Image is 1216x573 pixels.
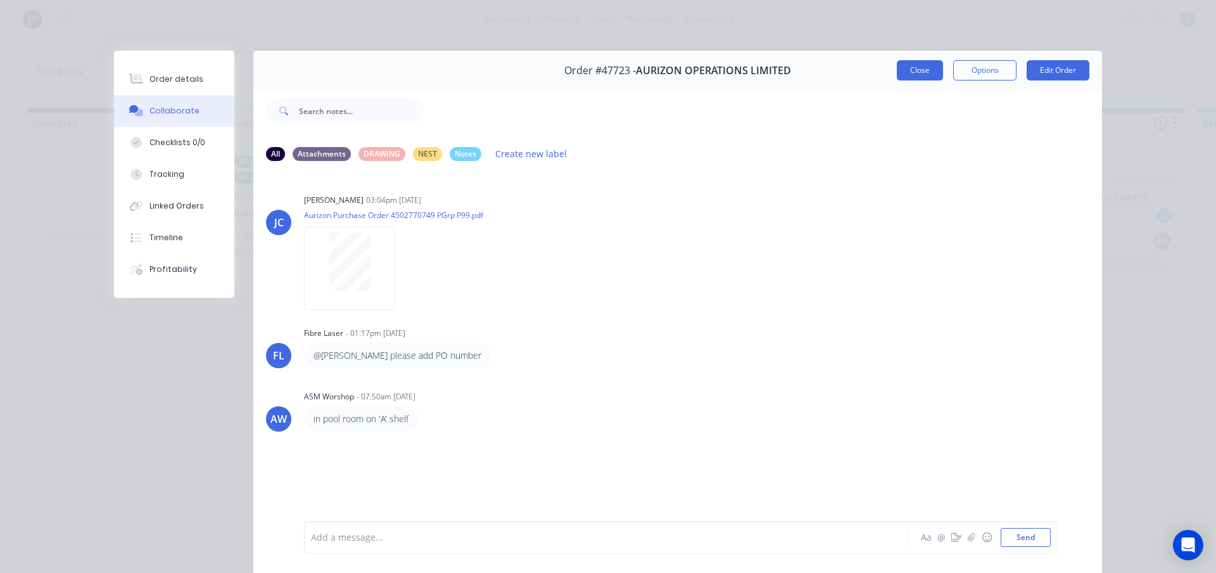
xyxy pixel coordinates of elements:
div: - 01:17pm [DATE] [346,328,405,339]
div: Attachments [293,147,351,161]
input: Search notes... [299,98,424,124]
div: Open Intercom Messenger [1173,530,1203,560]
button: Collaborate [114,95,234,127]
div: Tracking [149,169,184,180]
div: 03:04pm [DATE] [366,195,421,206]
div: NEST [413,147,442,161]
button: Aa [918,530,934,545]
button: ☺ [979,530,994,545]
button: Linked Orders [114,190,234,222]
button: Send [1001,528,1051,547]
span: Order #47723 - [564,65,636,77]
div: JC [274,215,284,230]
button: Create new label [489,145,574,162]
p: Aurizon Purchase Order 4502770749 PGrp P99.pdf [304,210,483,221]
span: AURIZON OPERATIONS LIMITED [636,65,791,77]
button: Close [897,60,943,80]
div: Notes [450,147,481,161]
div: AW [270,411,287,427]
div: - 07:50am [DATE] [357,391,415,402]
button: Edit Order [1027,60,1089,80]
button: Order details [114,63,234,95]
div: [PERSON_NAME] [304,195,364,206]
div: Timeline [149,232,183,243]
div: Profitability [149,264,197,275]
div: Linked Orders [149,200,204,212]
button: Timeline [114,222,234,254]
button: Tracking [114,158,234,190]
div: Collaborate [149,105,199,117]
div: Checklists 0/0 [149,137,205,148]
div: ASM Worshop [304,391,354,402]
p: @[PERSON_NAME] please add PO number [313,349,481,362]
div: Fibre Laser [304,328,343,339]
button: Profitability [114,254,234,285]
p: in pool room on 'A' shelf [313,413,408,425]
button: Options [953,60,1016,80]
div: FL [273,348,284,363]
button: Checklists 0/0 [114,127,234,158]
button: @ [934,530,949,545]
div: Order details [149,74,203,85]
div: DRAWING [358,147,405,161]
div: All [266,147,285,161]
